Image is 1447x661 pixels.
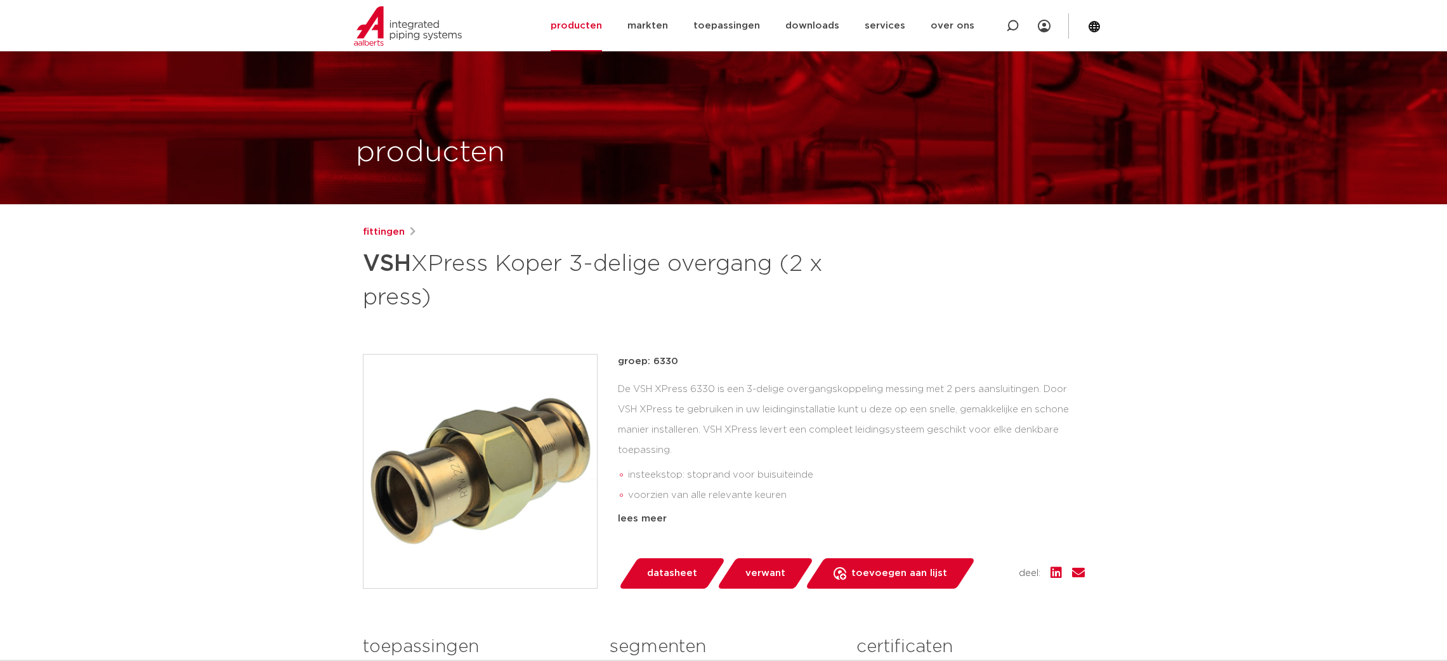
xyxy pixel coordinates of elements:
a: fittingen [363,225,405,240]
div: De VSH XPress 6330 is een 3-delige overgangskoppeling messing met 2 pers aansluitingen. Door VSH ... [618,379,1085,506]
a: verwant [716,558,814,589]
h1: producten [356,133,505,173]
li: voorzien van alle relevante keuren [628,485,1085,506]
span: toevoegen aan lijst [851,563,947,584]
h3: certificaten [856,634,1084,660]
h3: toepassingen [363,634,591,660]
span: datasheet [647,563,697,584]
p: groep: 6330 [618,354,1085,369]
li: Leak Before Pressed-functie [628,506,1085,526]
strong: VSH [363,252,411,275]
h1: XPress Koper 3-delige overgang (2 x press) [363,245,839,313]
div: lees meer [618,511,1085,527]
img: Product Image for VSH XPress Koper 3-delige overgang (2 x press) [363,355,597,588]
a: datasheet [618,558,726,589]
span: verwant [745,563,785,584]
span: deel: [1019,566,1040,581]
li: insteekstop: stoprand voor buisuiteinde [628,465,1085,485]
h3: segmenten [610,634,837,660]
